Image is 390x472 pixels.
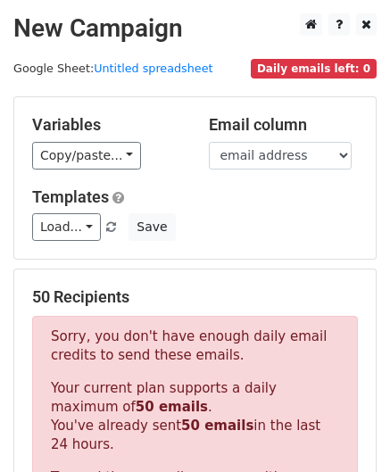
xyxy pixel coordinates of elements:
p: Sorry, you don't have enough daily email credits to send these emails. [51,327,339,365]
span: Daily emails left: 0 [251,59,377,79]
strong: 50 emails [136,399,208,415]
a: Untitled spreadsheet [94,62,212,75]
a: Daily emails left: 0 [251,62,377,75]
button: Save [129,213,175,241]
p: Your current plan supports a daily maximum of . You've already sent in the last 24 hours. [51,379,339,454]
a: Copy/paste... [32,142,141,170]
h5: 50 Recipients [32,287,358,307]
small: Google Sheet: [13,62,213,75]
h5: Variables [32,115,182,135]
iframe: Chat Widget [301,386,390,472]
h5: Email column [209,115,359,135]
h2: New Campaign [13,13,377,44]
a: Load... [32,213,101,241]
a: Templates [32,187,109,206]
strong: 50 emails [181,418,253,434]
